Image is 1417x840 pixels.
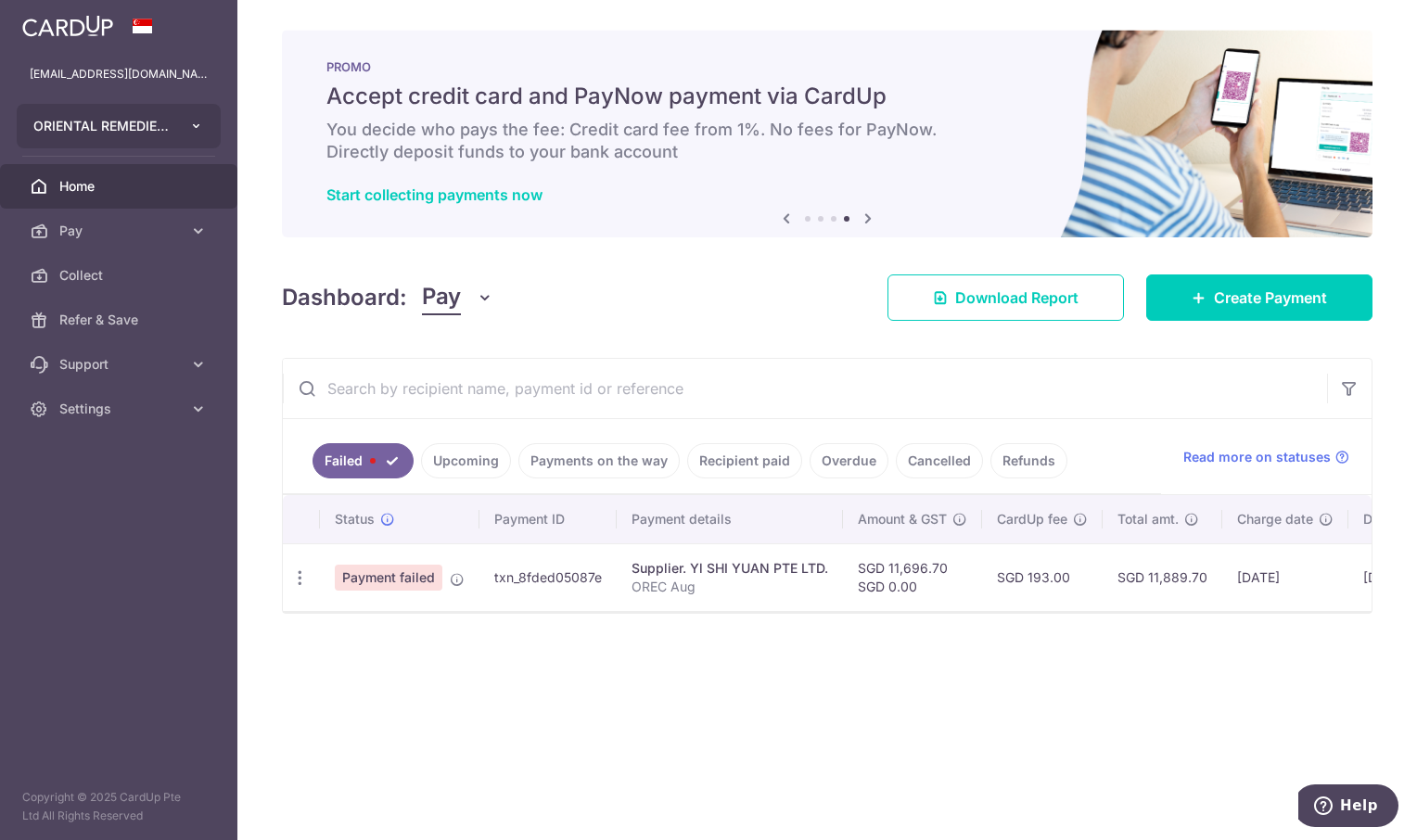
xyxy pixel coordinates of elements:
a: Start collecting payments now [326,185,543,204]
span: Pay [59,222,182,240]
td: SGD 11,696.70 SGD 0.00 [843,543,982,611]
span: Amount & GST [858,510,947,528]
p: [EMAIL_ADDRESS][DOMAIN_NAME] [30,65,208,83]
img: paynow Banner [282,30,1372,237]
td: [DATE] [1222,543,1348,611]
button: Pay [422,280,493,315]
a: Download Report [887,274,1124,321]
a: Recipient paid [687,443,802,478]
td: txn_8fded05087e [479,543,617,611]
span: Refer & Save [59,311,182,329]
h4: Dashboard: [282,281,407,314]
span: Charge date [1237,510,1313,528]
button: ORIENTAL REMEDIES EAST COAST PRIVATE LIMITED [17,104,221,148]
p: OREC Aug [632,578,828,596]
span: Payment failed [335,565,442,591]
span: ORIENTAL REMEDIES EAST COAST PRIVATE LIMITED [33,117,171,135]
a: Failed [313,443,414,478]
td: SGD 11,889.70 [1103,543,1222,611]
span: CardUp fee [997,510,1067,528]
a: Refunds [990,443,1067,478]
span: Total amt. [1117,510,1179,528]
a: Payments on the way [518,443,680,478]
span: Pay [422,280,461,315]
th: Payment ID [479,495,617,543]
div: Supplier. Yl SHI YUAN PTE LTD. [632,559,828,578]
span: Support [59,355,182,374]
th: Payment details [617,495,843,543]
span: Status [335,510,375,528]
a: Upcoming [421,443,511,478]
span: Read more on statuses [1183,448,1331,466]
h6: You decide who pays the fee: Credit card fee from 1%. No fees for PayNow. Directly deposit funds ... [326,119,1328,163]
a: Overdue [810,443,888,478]
a: Cancelled [896,443,983,478]
td: SGD 193.00 [982,543,1103,611]
span: Collect [59,266,182,285]
input: Search by recipient name, payment id or reference [283,359,1327,418]
span: Settings [59,400,182,418]
a: Create Payment [1146,274,1372,321]
iframe: Opens a widget where you can find more information [1298,784,1398,831]
img: CardUp [22,15,113,37]
span: Home [59,177,182,196]
h5: Accept credit card and PayNow payment via CardUp [326,82,1328,111]
span: Download Report [955,286,1079,309]
p: PROMO [326,59,1328,74]
span: Create Payment [1214,286,1327,309]
a: Read more on statuses [1183,448,1349,466]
